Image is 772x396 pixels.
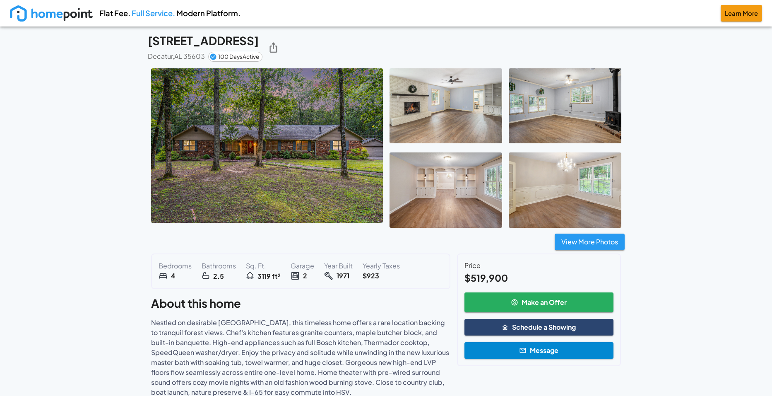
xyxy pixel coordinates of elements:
p: Sq. Ft. [246,261,281,271]
button: Message [464,342,614,359]
p: Yearly Taxes [363,261,400,271]
img: 1750694002219-bflwtdctlq.jpg [151,68,383,223]
strong: 4 [171,271,175,281]
img: 1750694012827-ga2w2w2gnw.jpg [509,152,621,227]
button: Learn More [721,5,762,22]
img: 1750694010488-tt6czvn83od.jpg [390,152,502,227]
strong: 2 [303,271,307,281]
strong: $923 [363,271,379,281]
h5: About this home [151,296,450,311]
p: Price [464,261,614,270]
p: Year Built [324,261,353,271]
strong: 3119 ft² [257,271,281,281]
img: new_logo_light.png [10,5,93,22]
p: Flat Fee. Modern Platform. [99,7,240,19]
p: Decatur , AL 35603 [148,52,205,61]
p: Bedrooms [159,261,192,271]
span: 100 Days Active [218,53,259,60]
b: $519,900 [464,272,508,284]
p: Bathrooms [202,261,236,271]
button: Schedule a Showing [464,319,614,336]
button: Make an Offer [464,292,614,312]
img: 1750694008164-h63zwj6u9b6.jpg [390,68,502,143]
span: Full Service. [132,8,175,18]
strong: 1971 [337,271,349,281]
button: View More Photos [555,234,625,250]
strong: 2.5 [213,271,224,281]
p: Garage [291,261,314,271]
h5: [STREET_ADDRESS] [148,33,262,48]
img: 1750694010486-jolq4xh09rp.jpg [509,68,621,143]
